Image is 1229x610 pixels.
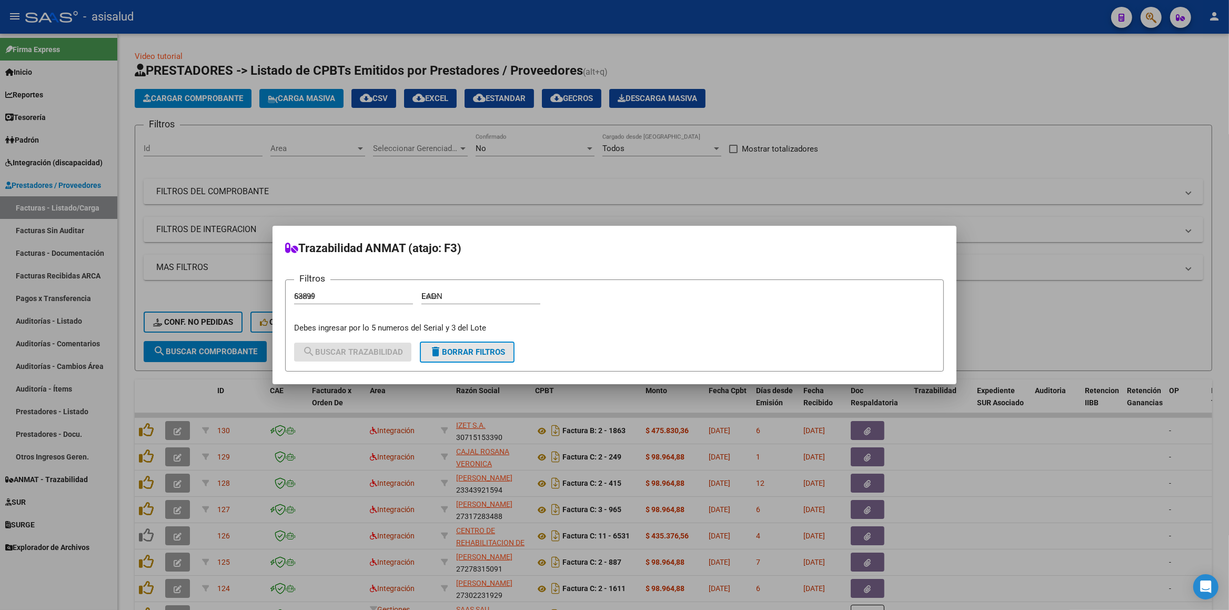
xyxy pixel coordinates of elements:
span: Buscar Trazabilidad [303,347,403,357]
h2: Trazabilidad ANMAT (atajo: F3) [285,238,944,258]
button: Buscar Trazabilidad [294,343,411,362]
h3: Filtros [294,272,330,285]
mat-icon: search [303,345,315,358]
button: Borrar Filtros [420,342,515,363]
p: Debes ingresar por lo 5 numeros del Serial y 3 del Lote [294,322,935,334]
div: Open Intercom Messenger [1193,574,1218,599]
span: Borrar Filtros [429,347,505,357]
mat-icon: delete [429,345,442,358]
